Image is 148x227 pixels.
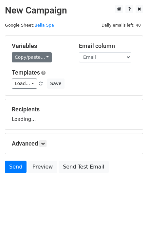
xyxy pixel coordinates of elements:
a: Send [5,161,27,173]
h5: Advanced [12,140,136,147]
a: Bella Spa [34,23,54,28]
div: Loading... [12,106,136,123]
button: Save [47,79,64,89]
h2: New Campaign [5,5,143,16]
span: Daily emails left: 40 [99,22,143,29]
a: Load... [12,79,37,89]
a: Send Test Email [59,161,108,173]
h5: Variables [12,42,69,50]
a: Templates [12,69,40,76]
h5: Recipients [12,106,136,113]
a: Copy/paste... [12,52,52,62]
a: Daily emails left: 40 [99,23,143,28]
a: Preview [28,161,57,173]
h5: Email column [79,42,136,50]
small: Google Sheet: [5,23,54,28]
